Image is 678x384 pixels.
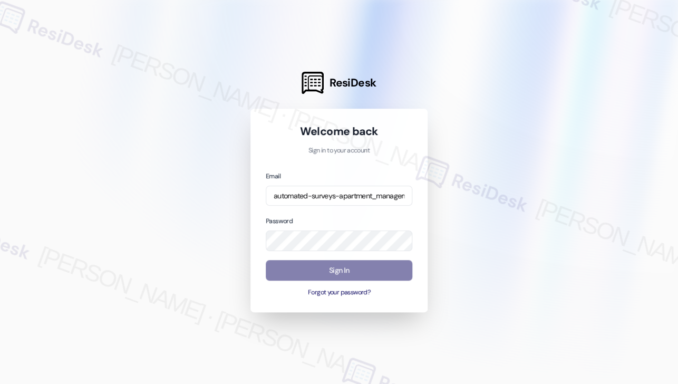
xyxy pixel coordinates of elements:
[330,75,376,90] span: ResiDesk
[266,288,412,297] button: Forgot your password?
[266,260,412,281] button: Sign In
[266,186,412,206] input: name@example.com
[266,146,412,156] p: Sign in to your account
[266,172,280,180] label: Email
[302,72,324,94] img: ResiDesk Logo
[266,124,412,139] h1: Welcome back
[266,217,293,225] label: Password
